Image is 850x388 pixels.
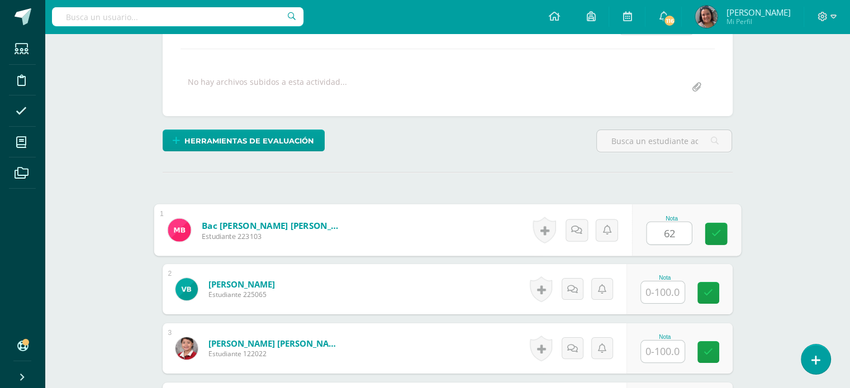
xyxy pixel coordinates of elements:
[695,6,718,28] img: 066e979071ea18f9c4515e0abac91b39.png
[208,338,343,349] a: [PERSON_NAME] [PERSON_NAME]
[188,76,347,98] div: No hay archivos subidos a esta actividad...
[726,7,790,18] span: [PERSON_NAME]
[163,130,325,151] a: Herramientas de evaluación
[208,349,343,358] span: Estudiante 122022
[640,334,690,340] div: Nota
[647,222,691,245] input: 0-100.0
[641,341,685,362] input: 0-100.0
[201,219,339,231] a: Bac [PERSON_NAME] [PERSON_NAME]
[201,231,339,241] span: Estudiante 223103
[52,7,303,26] input: Busca un usuario...
[175,337,198,360] img: dba746ff84eff7de156feefed0bdab76.png
[641,281,685,303] input: 0-100.0
[646,215,697,221] div: Nota
[184,131,314,151] span: Herramientas de evaluación
[175,278,198,300] img: 6b2fd403249ce16f4e1d4967851eab71.png
[208,279,275,290] a: [PERSON_NAME]
[597,130,732,152] input: Busca un estudiante aquí...
[663,15,676,27] span: 116
[168,218,191,241] img: 4af8018023ffa4d8e1e0d6e8e08ff839.png
[726,17,790,26] span: Mi Perfil
[640,275,690,281] div: Nota
[208,290,275,299] span: Estudiante 225065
